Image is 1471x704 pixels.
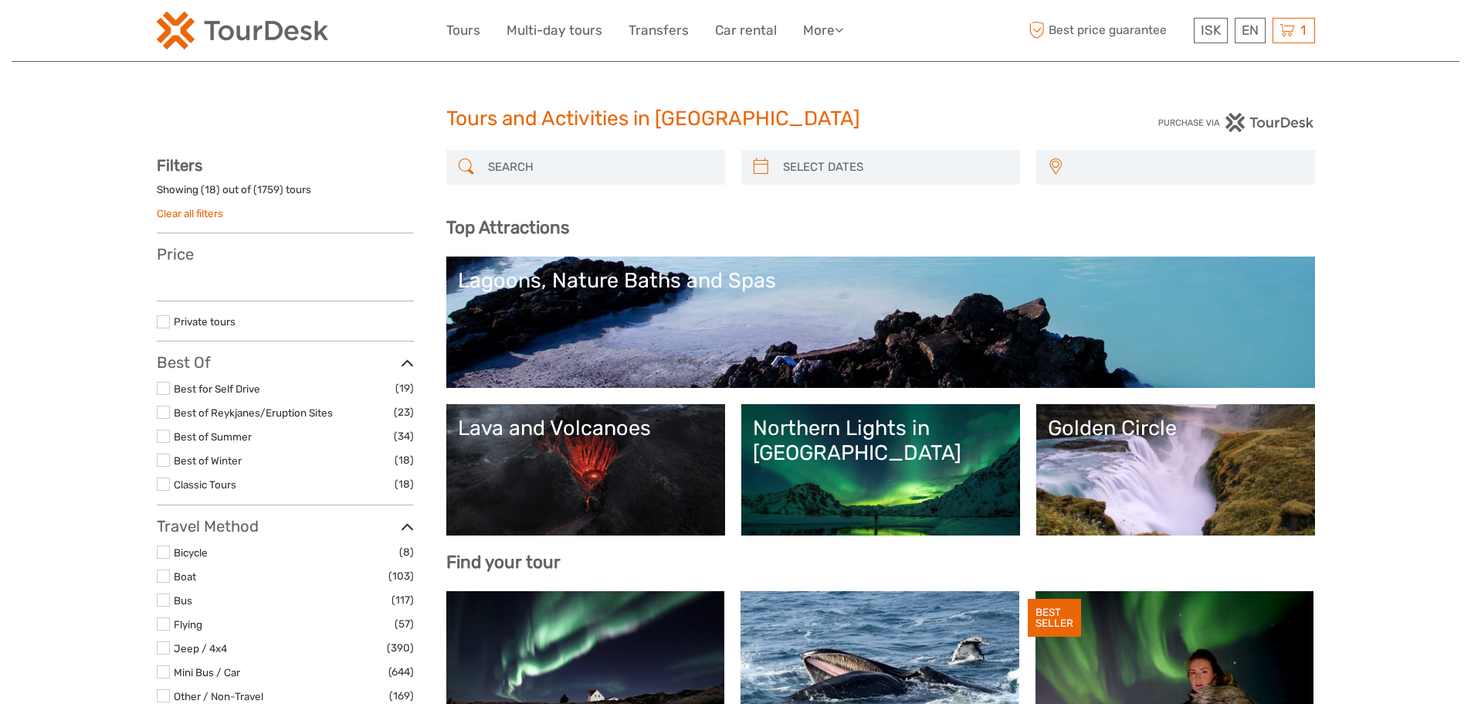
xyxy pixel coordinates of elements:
a: Lagoons, Nature Baths and Spas [458,268,1303,376]
a: Best of Winter [174,454,242,467]
a: Other / Non-Travel [174,690,263,702]
h3: Price [157,245,414,264]
span: (19) [395,379,414,397]
a: Bus [174,594,192,607]
h3: Best Of [157,353,414,372]
img: 120-15d4194f-c635-41b9-a512-a3cb382bfb57_logo_small.png [157,12,328,49]
label: 1759 [257,182,280,197]
a: Clear all filters [157,207,223,219]
a: Golden Circle [1048,416,1303,524]
h3: Travel Method [157,517,414,536]
div: BEST SELLER [1028,599,1081,638]
strong: Filters [157,156,202,175]
span: (8) [399,543,414,561]
a: Northern Lights in [GEOGRAPHIC_DATA] [753,416,1008,524]
input: SELECT DATES [777,154,1012,181]
a: Lava and Volcanoes [458,416,713,524]
div: Showing ( ) out of ( ) tours [157,182,414,206]
a: Bicycle [174,546,208,559]
div: Lava and Volcanoes [458,416,713,440]
span: (23) [394,403,414,421]
div: Northern Lights in [GEOGRAPHIC_DATA] [753,416,1008,466]
a: Private tours [174,315,236,328]
span: (34) [394,427,414,445]
div: Lagoons, Nature Baths and Spas [458,268,1303,293]
input: SEARCH [482,154,717,181]
a: Car rental [715,19,777,42]
span: (18) [395,451,414,469]
b: Find your tour [446,552,561,573]
span: (103) [388,567,414,585]
span: (117) [391,591,414,609]
a: Tours [446,19,480,42]
a: Transfers [629,19,689,42]
a: Boat [174,570,196,583]
a: Multi-day tours [507,19,602,42]
a: Mini Bus / Car [174,666,240,678]
b: Top Attractions [446,217,569,238]
span: (644) [388,663,414,681]
span: (18) [395,475,414,493]
label: 18 [205,182,216,197]
a: More [803,19,843,42]
a: Best for Self Drive [174,383,260,395]
span: (57) [395,615,414,633]
span: (390) [387,639,414,657]
h1: Tours and Activities in [GEOGRAPHIC_DATA] [446,107,1025,131]
a: Flying [174,618,202,631]
div: EN [1235,18,1266,43]
span: ISK [1201,22,1221,38]
a: Best of Summer [174,430,252,443]
a: Jeep / 4x4 [174,642,227,655]
a: Classic Tours [174,478,236,491]
div: Golden Circle [1048,416,1303,440]
span: Best price guarantee [1025,18,1190,43]
span: 1 [1298,22,1308,38]
img: PurchaseViaTourDesk.png [1157,113,1314,132]
a: Best of Reykjanes/Eruption Sites [174,406,333,419]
